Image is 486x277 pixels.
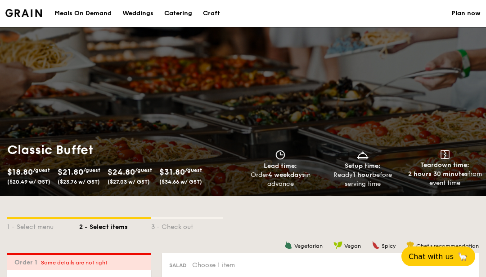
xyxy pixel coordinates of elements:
span: $21.80 [58,167,83,177]
div: from event time [407,170,482,188]
div: 2 - Select items [79,219,151,232]
span: Choose 1 item [192,261,235,269]
span: Lead time: [264,162,297,170]
img: icon-vegetarian.fe4039eb.svg [284,241,292,249]
span: Salad [169,262,187,268]
span: Vegan [344,243,361,249]
span: $18.80 [7,167,33,177]
div: Order in advance [243,171,318,189]
img: icon-spicy.37a8142b.svg [372,241,380,249]
span: Vegetarian [294,243,323,249]
span: $31.80 [159,167,185,177]
img: icon-teardown.65201eee.svg [441,150,450,159]
div: 3 - Check out [151,219,223,232]
strong: 2 hours 30 minutes [408,170,468,178]
span: $24.80 [108,167,135,177]
img: icon-dish.430c3a2e.svg [356,150,369,160]
span: /guest [135,167,152,173]
span: ($27.03 w/ GST) [108,179,150,185]
span: Chat with us [409,252,454,261]
span: ($34.66 w/ GST) [159,179,202,185]
img: icon-chef-hat.a58ddaea.svg [406,241,414,249]
span: Chef's recommendation [416,243,479,249]
img: icon-vegan.f8ff3823.svg [333,241,342,249]
img: Grain [5,9,42,17]
span: Teardown time: [420,161,469,169]
span: ($20.49 w/ GST) [7,179,50,185]
span: Order 1 [14,259,41,266]
h1: Classic Buffet [7,142,239,158]
div: Ready before serving time [325,171,400,189]
a: Logotype [5,9,42,17]
span: Setup time: [345,162,381,170]
div: 1 - Select menu [7,219,79,232]
span: Spicy [382,243,396,249]
strong: 4 weekdays [268,171,305,179]
strong: 1 hour [353,171,372,179]
img: icon-clock.2db775ea.svg [274,150,287,160]
span: /guest [83,167,100,173]
span: /guest [33,167,50,173]
span: /guest [185,167,202,173]
span: Some details are not right [41,259,107,266]
span: ($23.76 w/ GST) [58,179,100,185]
span: 🦙 [457,251,468,262]
button: Chat with us🦙 [401,246,475,266]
